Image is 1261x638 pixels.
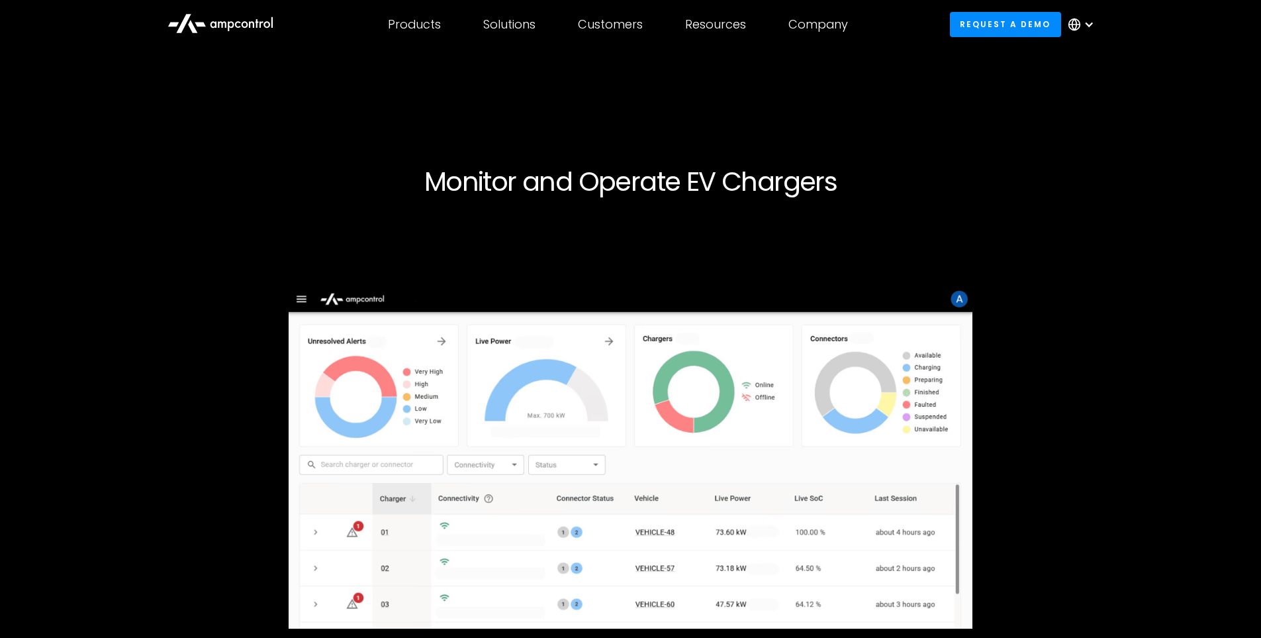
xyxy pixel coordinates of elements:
a: Request a demo [950,12,1061,36]
div: Company [788,17,848,32]
div: Solutions [483,17,536,32]
div: Products [388,17,441,32]
div: Customers [578,17,643,32]
h1: Monitor and Operate EV Chargers [228,166,1033,197]
div: Resources [685,17,746,32]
